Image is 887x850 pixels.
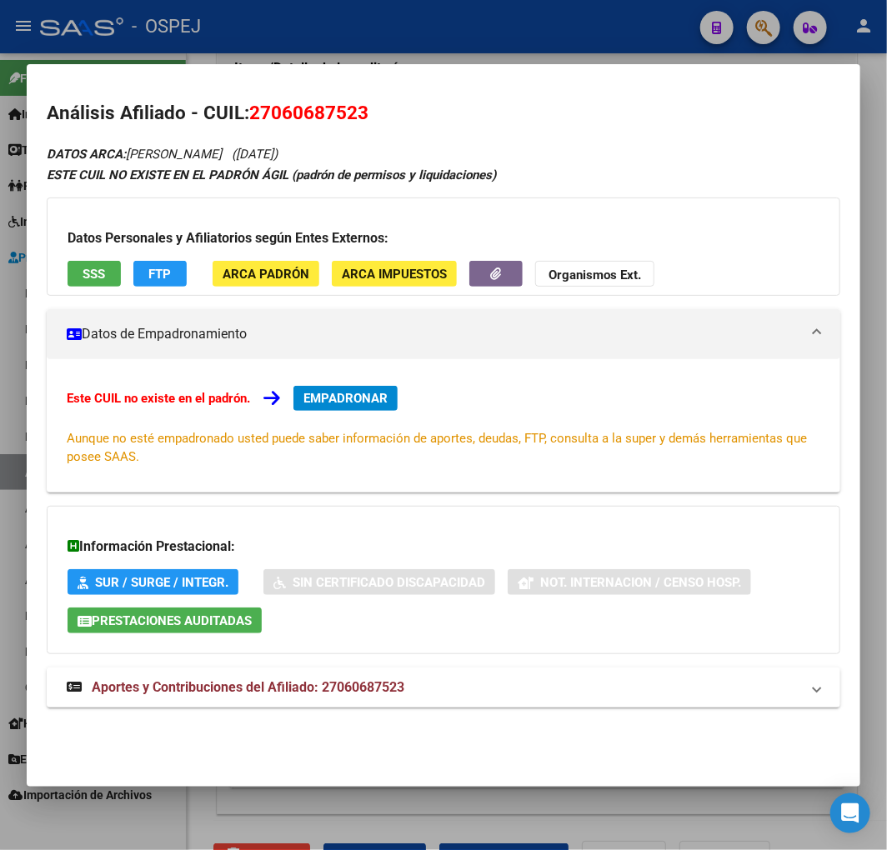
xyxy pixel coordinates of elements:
[149,267,172,282] span: FTP
[47,147,222,162] span: [PERSON_NAME]
[68,261,121,287] button: SSS
[508,569,751,595] button: Not. Internacion / Censo Hosp.
[83,267,106,282] span: SSS
[213,261,319,287] button: ARCA Padrón
[263,569,495,595] button: Sin Certificado Discapacidad
[535,261,654,287] button: Organismos Ext.
[303,391,388,406] span: EMPADRONAR
[549,267,641,282] strong: Organismos Ext.
[332,261,457,287] button: ARCA Impuestos
[67,431,807,464] span: Aunque no esté empadronado usted puede saber información de aportes, deudas, FTP, consulta a la s...
[223,267,309,282] span: ARCA Padrón
[67,324,800,344] mat-panel-title: Datos de Empadronamiento
[47,147,126,162] strong: DATOS ARCA:
[92,613,252,628] span: Prestaciones Auditadas
[95,575,228,590] span: SUR / SURGE / INTEGR.
[830,793,870,833] div: Open Intercom Messenger
[540,575,741,590] span: Not. Internacion / Censo Hosp.
[293,575,485,590] span: Sin Certificado Discapacidad
[133,261,187,287] button: FTP
[47,359,840,492] div: Datos de Empadronamiento
[68,228,819,248] h3: Datos Personales y Afiliatorios según Entes Externos:
[68,607,262,633] button: Prestaciones Auditadas
[293,386,398,411] button: EMPADRONAR
[232,147,278,162] span: ([DATE])
[67,391,250,406] strong: Este CUIL no existe en el padrón.
[47,309,840,359] mat-expansion-panel-header: Datos de Empadronamiento
[47,667,840,707] mat-expansion-panel-header: Aportes y Contribuciones del Afiliado: 27060687523
[92,679,404,695] span: Aportes y Contribuciones del Afiliado: 27060687523
[68,537,819,557] h3: Información Prestacional:
[47,99,840,127] h2: Análisis Afiliado - CUIL:
[249,102,368,123] span: 27060687523
[68,569,238,595] button: SUR / SURGE / INTEGR.
[47,167,496,182] strong: ESTE CUIL NO EXISTE EN EL PADRÓN ÁGIL (padrón de permisos y liquidaciones)
[342,267,447,282] span: ARCA Impuestos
